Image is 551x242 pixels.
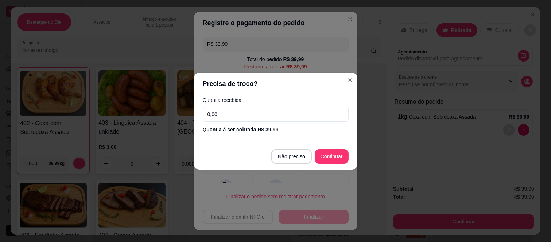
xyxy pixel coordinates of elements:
button: Continuar [315,149,349,164]
button: Close [344,74,356,86]
div: Quantia à ser cobrada R$ 39,99 [203,126,349,133]
button: Não preciso [271,149,312,164]
header: Precisa de troco? [194,73,357,95]
label: Quantia recebida [203,98,349,103]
